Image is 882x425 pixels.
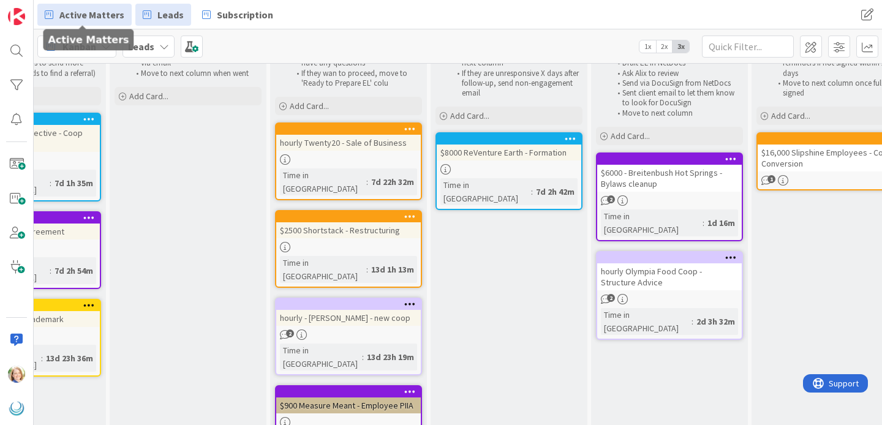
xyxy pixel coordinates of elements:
div: 7d 1h 35m [51,176,96,190]
span: 2x [656,40,673,53]
span: : [50,264,51,277]
span: : [703,216,704,230]
li: Move to next column when went [129,69,260,78]
div: hourly - [PERSON_NAME] - new coop [276,299,421,326]
span: Subscription [217,7,273,22]
img: AD [8,366,25,383]
span: Active Matters [59,7,124,22]
li: Move to next column [611,108,741,118]
span: : [531,185,533,198]
div: hourly Twenty20 - Sale of Business [276,124,421,151]
div: 13d 1h 13m [368,263,417,276]
div: $900 Measure Meant - Employee PIIA [276,386,421,413]
span: : [362,350,364,364]
span: Support [26,2,56,17]
div: 2d 3h 32m [693,315,738,328]
div: Time in [GEOGRAPHIC_DATA] [280,256,366,283]
span: : [50,176,51,190]
div: Time in [GEOGRAPHIC_DATA] [601,209,703,236]
span: 1 [767,175,775,183]
div: 7d 22h 32m [368,175,417,189]
div: hourly - [PERSON_NAME] - new coop [276,310,421,326]
div: 1d 16m [704,216,738,230]
span: Add Card... [290,100,329,111]
b: Leads [128,40,154,53]
span: : [41,352,43,365]
h5: Active Matters [48,34,129,46]
li: If they wan to proceed, move to 'Ready to Prepare EL' colu [290,69,420,89]
div: hourly Olympia Food Coop - Structure Advice [597,263,742,290]
img: Visit kanbanzone.com [8,8,25,25]
div: 13d 23h 36m [43,352,96,365]
span: Add Card... [611,130,650,141]
div: 7d 2h 54m [51,264,96,277]
li: If they are unresponsive X days after follow-up, send non-engagement email [450,69,581,99]
span: : [366,175,368,189]
div: Time in [GEOGRAPHIC_DATA] [280,168,366,195]
div: Time in [GEOGRAPHIC_DATA] [440,178,531,205]
a: Active Matters [37,4,132,26]
div: $2500 Shortstack - Restructuring [276,222,421,238]
span: : [692,315,693,328]
span: Leads [157,7,184,22]
a: Subscription [195,4,281,26]
span: Add Card... [129,91,168,102]
div: $2500 Shortstack - Restructuring [276,211,421,238]
img: avatar [8,400,25,417]
span: 2 [286,329,294,337]
div: $8000 ReVenture Earth - Formation [437,145,581,160]
span: 3x [673,40,689,53]
input: Quick Filter... [702,36,794,58]
div: hourly Twenty20 - Sale of Business [276,135,421,151]
div: 7d 2h 42m [533,185,578,198]
li: Sent client email to let them know to look for DocuSign [611,88,741,108]
div: 13d 23h 19m [364,350,417,364]
div: Time in [GEOGRAPHIC_DATA] [280,344,362,370]
div: $900 Measure Meant - Employee PIIA [276,397,421,413]
li: Ask Alix to review [611,69,741,78]
span: Add Card... [771,110,810,121]
div: $6000 - Breitenbush Hot Springs - Bylaws cleanup [597,154,742,192]
div: hourly Olympia Food Coop - Structure Advice [597,252,742,290]
div: Time in [GEOGRAPHIC_DATA] [601,308,692,335]
li: Send via DocuSign from NetDocs [611,78,741,88]
span: 2 [607,195,615,203]
span: : [366,263,368,276]
li: Draft EL in NetDocs [611,58,741,68]
span: 2 [607,294,615,302]
span: Add Card... [450,110,489,121]
div: $8000 ReVenture Earth - Formation [437,134,581,160]
a: Leads [135,4,191,26]
div: $6000 - Breitenbush Hot Springs - Bylaws cleanup [597,165,742,192]
span: 1x [639,40,656,53]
